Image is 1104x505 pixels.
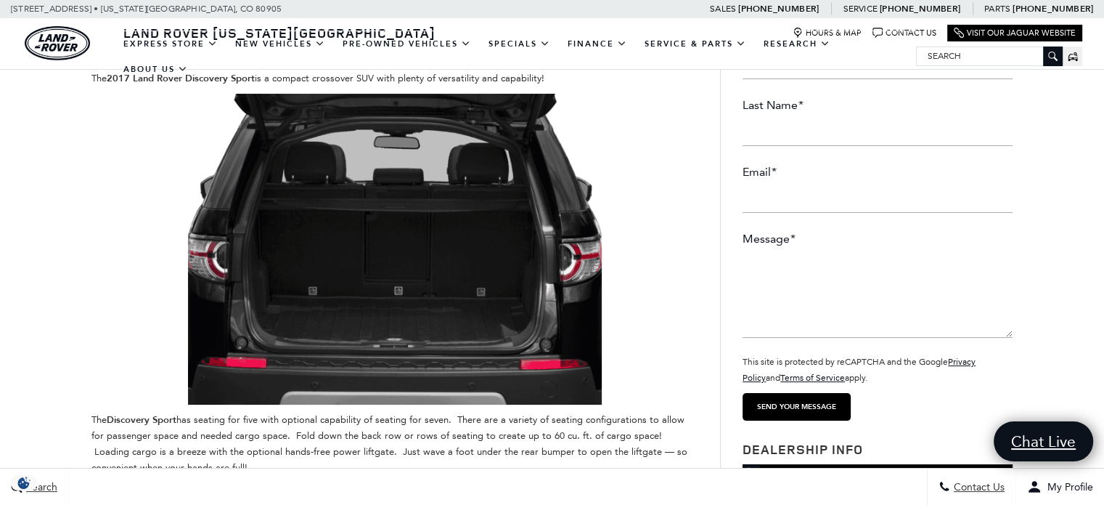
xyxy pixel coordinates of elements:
[994,421,1093,461] a: Chat Live
[1004,432,1083,451] span: Chat Live
[950,481,1005,493] span: Contact Us
[636,31,755,57] a: Service & Parts
[793,28,862,39] a: Hours & Map
[880,3,960,15] a: [PHONE_NUMBER]
[780,373,845,383] a: Terms of Service
[743,164,777,180] label: Email
[91,412,699,476] p: The has seating for five with optional capability of seating for seven. There are a variety of se...
[1042,481,1093,493] span: My Profile
[743,184,1013,213] input: Email*
[107,72,255,85] strong: 2017 Land Rover Discovery Sport
[743,443,1013,457] h3: Dealership Info
[743,464,1013,482] span: Phone Numbers:
[743,393,851,421] input: Send your message
[107,413,176,427] strong: Discovery Sport
[115,24,444,41] a: Land Rover [US_STATE][GEOGRAPHIC_DATA]
[115,31,916,82] nav: Main Navigation
[11,4,282,14] a: [STREET_ADDRESS] • [US_STATE][GEOGRAPHIC_DATA], CO 80905
[917,47,1062,65] input: Search
[7,475,41,490] section: Click to Open Cookie Consent Modal
[1016,469,1104,505] button: Open user profile menu
[91,70,699,86] p: The is a compact crossover SUV with plenty of versatility and capability!
[743,251,1013,338] textarea: Message*
[743,117,1013,146] input: Last Name*
[872,28,936,39] a: Contact Us
[743,231,796,247] label: Message
[984,4,1010,14] span: Parts
[115,31,226,57] a: EXPRESS STORE
[480,31,559,57] a: Specials
[738,3,819,15] a: [PHONE_NUMBER]
[188,94,602,405] img: 2017 Land Rover Discovery Sport cargo space
[25,26,90,60] a: land-rover
[25,26,90,60] img: Land Rover
[7,475,41,490] img: Opt-Out Icon
[334,31,480,57] a: Pre-Owned Vehicles
[115,57,197,82] a: About Us
[710,4,736,14] span: Sales
[226,31,334,57] a: New Vehicles
[755,31,839,57] a: Research
[954,28,1076,39] a: Visit Our Jaguar Website
[743,357,976,383] small: This site is protected by reCAPTCHA and the Google and apply.
[123,24,436,41] span: Land Rover [US_STATE][GEOGRAPHIC_DATA]
[559,31,636,57] a: Finance
[1013,3,1093,15] a: [PHONE_NUMBER]
[843,4,877,14] span: Service
[743,97,804,113] label: Last Name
